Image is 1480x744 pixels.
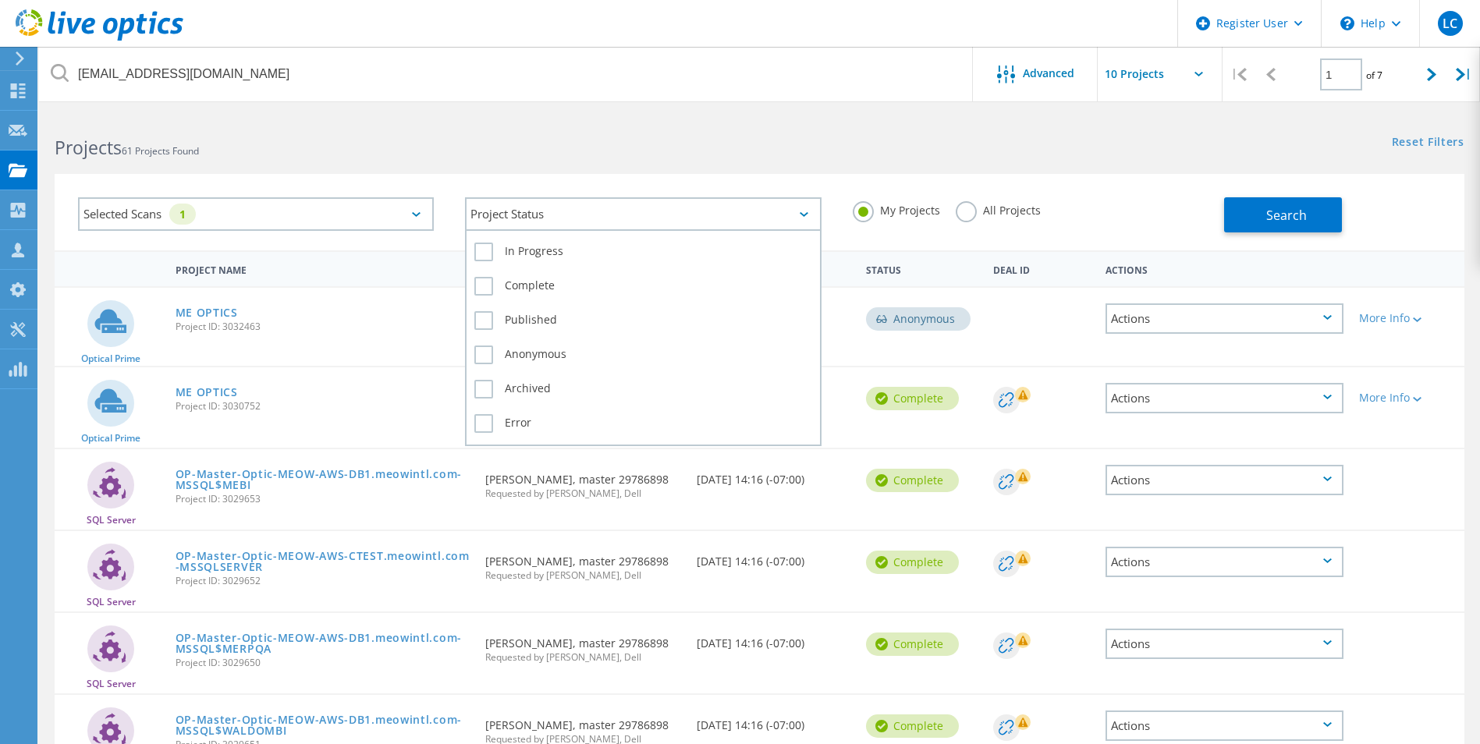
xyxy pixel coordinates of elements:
div: Project Name [168,254,478,283]
label: My Projects [853,201,940,216]
a: ME OPTICS [176,307,238,318]
div: Actions [1106,303,1343,334]
label: Published [474,311,811,330]
div: Actions [1106,465,1343,495]
span: Requested by [PERSON_NAME], Dell [485,653,681,662]
a: OP-Master-Optic-MEOW-AWS-CTEST.meowintl.com-MSSQLSERVER [176,551,470,572]
div: Actions [1106,710,1343,741]
div: Project Status [465,197,821,231]
div: Status [858,254,985,283]
span: Project ID: 3029653 [176,494,470,504]
div: Actions [1098,254,1351,283]
a: Live Optics Dashboard [16,33,183,44]
span: Optical Prime [81,354,140,363]
label: In Progress [474,243,811,261]
div: Actions [1106,547,1343,577]
label: Error [474,414,811,433]
div: | [1223,47,1255,102]
span: Requested by [PERSON_NAME], Dell [485,571,681,580]
div: Anonymous [866,307,971,331]
input: Search projects by name, owner, ID, company, etc [39,47,974,101]
span: 61 Projects Found [122,144,199,158]
div: [PERSON_NAME], master 29786898 [477,613,689,678]
span: Project ID: 3030752 [176,402,470,411]
b: Projects [55,135,122,160]
a: OP-Master-Optic-MEOW-AWS-DB1.meowintl.com-MSSQL$MEBI [176,469,470,491]
span: LC [1443,17,1457,30]
label: Archived [474,380,811,399]
div: | [1448,47,1480,102]
div: Complete [866,551,959,574]
div: More Info [1359,313,1457,324]
div: More Info [1359,392,1457,403]
div: [DATE] 14:16 (-07:00) [689,531,858,583]
svg: \n [1340,16,1354,30]
div: Selected Scans [78,197,434,231]
div: [PERSON_NAME], master 29786898 [477,449,689,514]
span: SQL Server [87,597,136,607]
span: Project ID: 3029652 [176,576,470,586]
a: OP-Master-Optic-MEOW-AWS-DB1.meowintl.com-MSSQL$WALDOMBI [176,714,470,736]
span: Requested by [PERSON_NAME], Dell [485,489,681,498]
button: Search [1224,197,1342,232]
div: Complete [866,714,959,738]
span: Optical Prime [81,434,140,443]
span: Project ID: 3032463 [176,322,470,331]
a: Reset Filters [1392,136,1464,150]
span: of 7 [1366,69,1382,82]
div: Deal Id [985,254,1098,283]
span: Project ID: 3029650 [176,658,470,668]
div: [DATE] 14:16 (-07:00) [689,449,858,501]
div: [DATE] 14:16 (-07:00) [689,613,858,664]
span: SQL Server [87,515,136,525]
a: OP-Master-Optic-MEOW-AWS-DB1.meowintl.com-MSSQL$MERPQA [176,632,470,654]
div: [PERSON_NAME], master 29786898 [477,531,689,596]
span: Advanced [1023,68,1074,79]
div: Complete [866,632,959,656]
div: Actions [1106,629,1343,659]
div: Complete [866,469,959,492]
div: 1 [169,204,196,225]
label: Complete [474,277,811,296]
span: SQL Server [87,679,136,689]
div: Complete [866,387,959,410]
span: Search [1266,207,1307,224]
label: Anonymous [474,345,811,364]
span: Requested by [PERSON_NAME], Dell [485,735,681,744]
a: ME OPTICS [176,387,238,398]
div: Actions [1106,383,1343,413]
label: All Projects [956,201,1041,216]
